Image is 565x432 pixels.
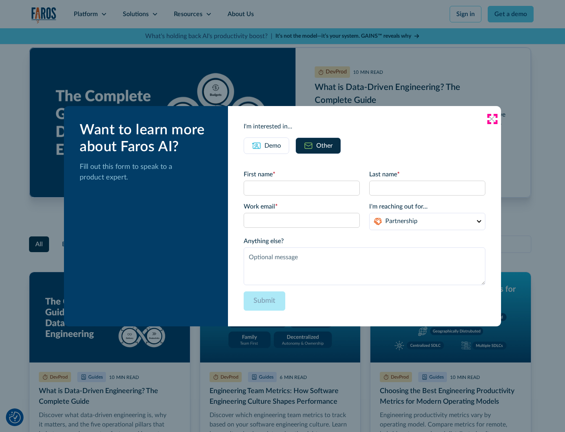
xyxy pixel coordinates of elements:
label: I'm reaching out for... [369,202,485,211]
div: I'm interested in... [244,122,485,131]
div: Other [316,141,333,150]
div: Demo [264,141,281,150]
p: Fill out this form to speak to a product expert. [80,162,215,183]
div: Want to learn more about Faros AI? [80,122,215,156]
label: Last name [369,170,485,179]
label: Anything else? [244,236,485,246]
input: Submit [244,291,285,311]
label: Work email [244,202,360,211]
form: Email Form [244,170,485,311]
label: First name [244,170,360,179]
